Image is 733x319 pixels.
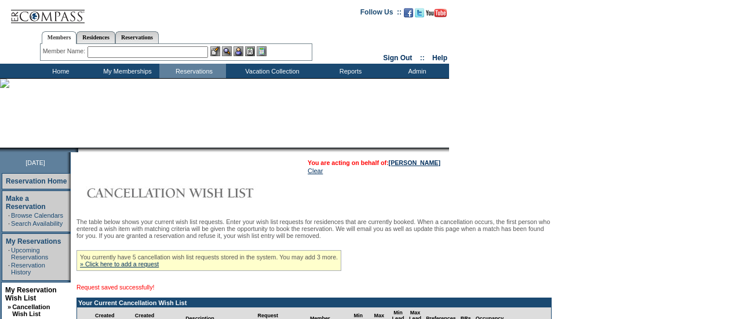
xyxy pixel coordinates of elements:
td: Admin [382,64,449,78]
a: Search Availability [11,220,63,227]
a: Reservation Home [6,177,67,185]
td: · [8,212,10,219]
img: Become our fan on Facebook [404,8,413,17]
a: Residences [76,31,115,43]
span: :: [420,54,425,62]
a: Reservations [115,31,159,43]
img: View [222,46,232,56]
a: Browse Calendars [11,212,63,219]
a: Subscribe to our YouTube Channel [426,12,447,19]
img: promoShadowLeftCorner.gif [74,148,78,152]
a: Members [42,31,77,44]
a: Cancellation Wish List [12,303,50,317]
a: Upcoming Reservations [11,247,48,261]
img: b_edit.gif [210,46,220,56]
a: [PERSON_NAME] [389,159,440,166]
td: Reservations [159,64,226,78]
td: Reports [316,64,382,78]
td: Home [26,64,93,78]
b: » [8,303,11,310]
a: Help [432,54,447,62]
a: My Reservation Wish List [5,286,57,302]
img: Follow us on Twitter [415,8,424,17]
span: You are acting on behalf of: [308,159,440,166]
div: You currently have 5 cancellation wish list requests stored in the system. You may add 3 more. [76,250,341,271]
img: Reservations [245,46,255,56]
td: · [8,247,10,261]
div: Member Name: [43,46,87,56]
a: » Click here to add a request [80,261,159,267]
td: · [8,262,10,276]
img: Impersonate [234,46,243,56]
a: Become our fan on Facebook [404,12,413,19]
a: Reservation History [11,262,45,276]
img: Subscribe to our YouTube Channel [426,9,447,17]
a: My Reservations [6,237,61,245]
td: Your Current Cancellation Wish List [77,298,551,307]
img: b_calculator.gif [257,46,267,56]
span: [DATE] [25,159,45,166]
td: · [8,220,10,227]
td: Vacation Collection [226,64,316,78]
a: Sign Out [383,54,412,62]
a: Follow us on Twitter [415,12,424,19]
td: My Memberships [93,64,159,78]
span: Request saved successfully! [76,284,154,291]
img: Cancellation Wish List [76,181,308,204]
a: Clear [308,167,323,174]
img: blank.gif [78,148,79,152]
td: Follow Us :: [360,7,402,21]
a: Make a Reservation [6,195,46,211]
